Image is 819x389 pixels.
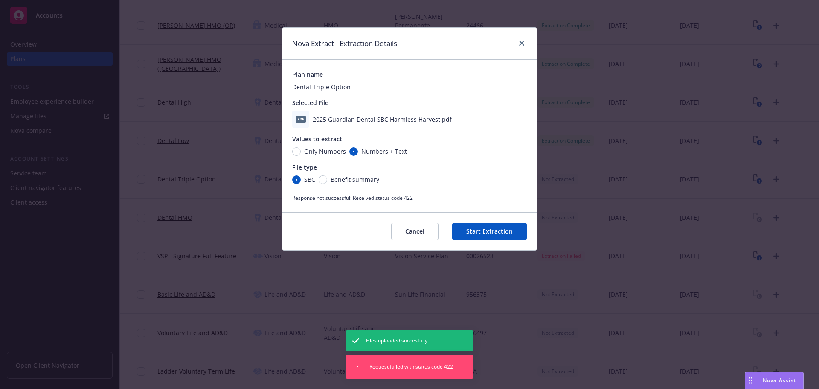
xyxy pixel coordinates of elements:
span: Nova Assist [763,377,796,384]
span: Request failed with status code 422 [369,363,453,371]
a: close [517,38,527,48]
div: Response not successful: Received status code 422 [292,194,527,202]
button: Cancel [391,223,439,240]
h1: Nova Extract - Extraction Details [292,38,397,49]
div: Selected File [292,98,527,107]
span: Benefit summary [331,175,379,184]
span: Only Numbers [304,147,346,156]
input: Numbers + Text [349,147,358,156]
button: Nova Assist [745,372,804,389]
span: Files uploaded succesfully... [366,337,431,345]
span: Values to extract [292,135,342,143]
div: Plan name [292,70,527,79]
input: Only Numbers [292,147,301,156]
button: Dismiss notification [352,362,363,372]
input: Benefit summary [319,175,327,184]
span: Numbers + Text [361,147,407,156]
button: Start Extraction [452,223,527,240]
span: 2025 Guardian Dental SBC Harmless Harvest.pdf [313,115,452,124]
div: Dental Triple Option [292,82,527,91]
input: SBC [292,175,301,184]
span: File type [292,163,317,171]
div: Drag to move [745,372,756,389]
span: SBC [304,175,315,184]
